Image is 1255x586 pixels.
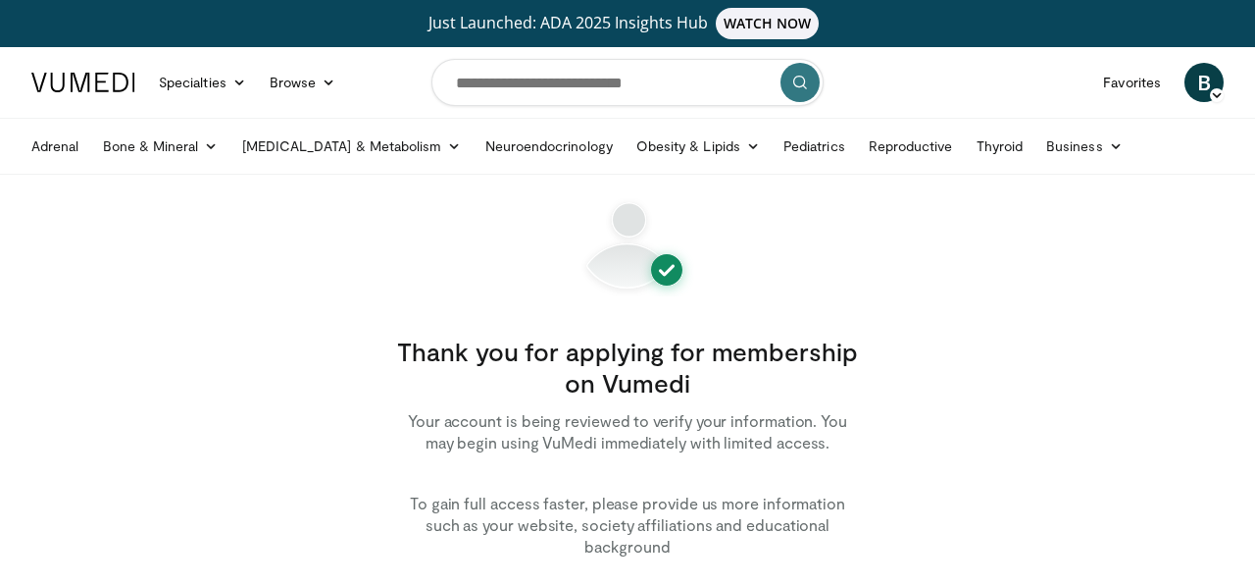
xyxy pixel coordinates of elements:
a: Browse [258,63,348,102]
a: Thyroid [965,127,1035,166]
a: Favorites [1091,63,1173,102]
img: User registration completed [549,198,706,296]
span: WATCH NOW [716,8,820,39]
a: Just Launched: ADA 2025 Insights HubWATCH NOW [34,8,1221,39]
p: Your account is being reviewed to verify your information. You may begin using VuMedi immediately... [392,410,863,453]
a: Reproductive [857,127,965,166]
a: B [1184,63,1224,102]
a: [MEDICAL_DATA] & Metabolism [230,127,474,166]
a: Specialties [147,63,258,102]
a: Business [1034,127,1134,166]
img: VuMedi Logo [31,73,135,92]
a: Bone & Mineral [91,127,230,166]
input: Search topics, interventions [431,59,824,106]
a: Pediatrics [772,127,857,166]
a: Neuroendocrinology [474,127,625,166]
a: Adrenal [20,127,91,166]
p: To gain full access faster, please provide us more information such as your website, society affi... [392,493,863,558]
h3: Thank you for applying for membership on Vumedi [392,336,863,399]
a: Obesity & Lipids [625,127,772,166]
